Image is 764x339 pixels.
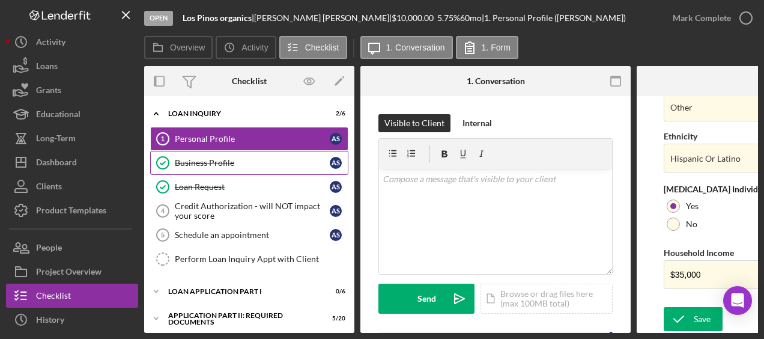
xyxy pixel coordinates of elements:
[36,284,71,311] div: Checklist
[330,133,342,145] div: A S
[360,36,453,59] button: 1. Conversation
[324,288,345,295] div: 0 / 6
[36,198,106,225] div: Product Templates
[6,102,138,126] button: Educational
[279,36,347,59] button: Checklist
[216,36,276,59] button: Activity
[175,134,330,144] div: Personal Profile
[36,78,61,105] div: Grants
[6,30,138,54] button: Activity
[417,284,436,314] div: Send
[175,254,348,264] div: Perform Loan Inquiry Appt with Client
[150,175,348,199] a: Loan RequestAS
[183,13,252,23] b: Los Pinos organics
[6,260,138,284] button: Project Overview
[168,288,315,295] div: Loan Application Part I
[6,284,138,308] button: Checklist
[241,43,268,52] label: Activity
[6,150,138,174] button: Dashboard
[661,6,758,30] button: Mark Complete
[305,43,339,52] label: Checklist
[161,231,165,239] tspan: 5
[183,13,254,23] div: |
[6,78,138,102] button: Grants
[168,312,315,326] div: Application Part II: Required Documents
[330,157,342,169] div: A S
[482,13,626,23] div: | 1. Personal Profile ([PERSON_NAME])
[670,154,741,163] div: Hispanic Or Latino
[36,30,65,57] div: Activity
[686,219,697,229] label: No
[664,248,734,258] label: Household Income
[6,198,138,222] button: Product Templates
[175,182,330,192] div: Loan Request
[462,114,492,132] div: Internal
[170,43,205,52] label: Overview
[467,76,525,86] div: 1. Conversation
[161,135,165,142] tspan: 1
[232,76,267,86] div: Checklist
[150,151,348,175] a: Business ProfileAS
[378,114,450,132] button: Visible to Client
[36,150,77,177] div: Dashboard
[161,207,165,215] tspan: 4
[36,174,62,201] div: Clients
[175,158,330,168] div: Business Profile
[6,236,138,260] button: People
[6,126,138,150] button: Long-Term
[36,126,76,153] div: Long-Term
[673,6,731,30] div: Mark Complete
[324,315,345,322] div: 5 / 20
[437,13,460,23] div: 5.75 %
[670,103,693,112] div: Other
[378,284,474,314] button: Send
[144,11,173,26] div: Open
[175,201,330,221] div: Credit Authorization - will NOT impact your score
[330,229,342,241] div: A S
[6,308,138,332] button: History
[330,205,342,217] div: A S
[6,174,138,198] button: Clients
[456,114,498,132] button: Internal
[460,13,482,23] div: 60 mo
[482,43,511,52] label: 1. Form
[175,230,330,240] div: Schedule an appointment
[36,236,62,263] div: People
[392,13,437,23] div: $10,000.00
[254,13,392,23] div: [PERSON_NAME] [PERSON_NAME] |
[150,127,348,151] a: 1Personal ProfileAS
[150,223,348,247] a: 5Schedule an appointmentAS
[694,307,711,331] div: Save
[664,307,723,331] button: Save
[723,286,752,315] div: Open Intercom Messenger
[36,102,80,129] div: Educational
[36,54,58,81] div: Loans
[686,201,699,211] label: Yes
[456,36,518,59] button: 1. Form
[150,247,348,271] a: Perform Loan Inquiry Appt with Client
[384,114,444,132] div: Visible to Client
[330,181,342,193] div: A S
[324,110,345,117] div: 2 / 6
[36,308,64,335] div: History
[144,36,213,59] button: Overview
[386,43,445,52] label: 1. Conversation
[168,110,315,117] div: Loan Inquiry
[36,260,102,287] div: Project Overview
[150,199,348,223] a: 4Credit Authorization - will NOT impact your scoreAS
[6,54,138,78] button: Loans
